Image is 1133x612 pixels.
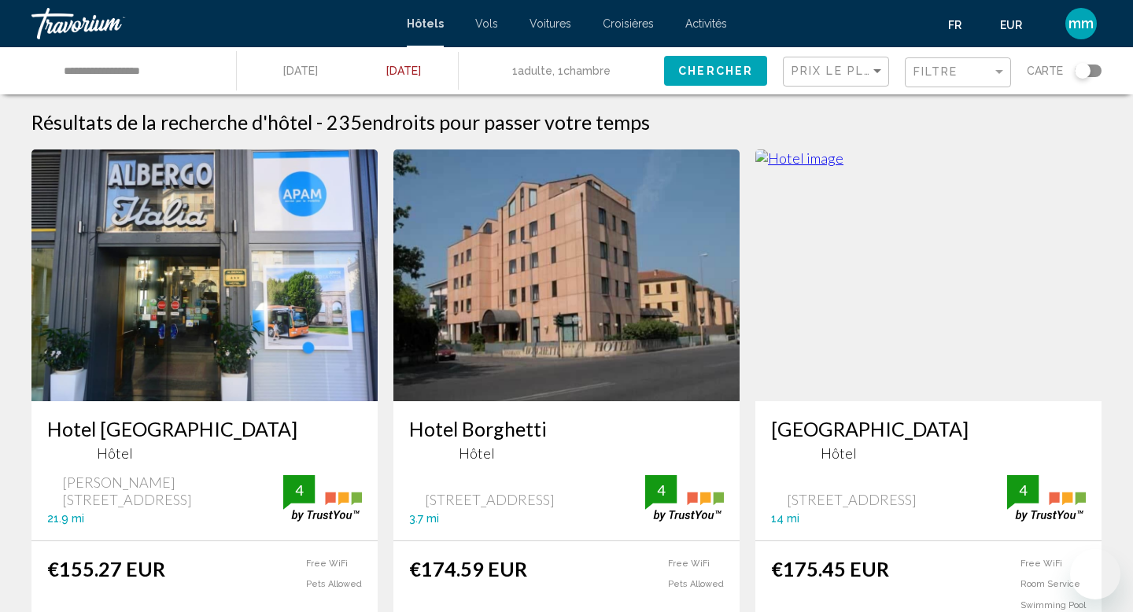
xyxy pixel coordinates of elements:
[645,475,724,522] img: trustyou-badge.svg
[1061,7,1102,40] button: User Menu
[425,491,555,508] span: [STREET_ADDRESS]
[47,512,84,525] span: 21.9 mi
[994,599,1086,612] li: Swimming Pool
[645,481,677,500] div: 4
[771,512,799,525] span: 14 mi
[407,17,444,30] a: Hôtels
[362,110,650,134] span: endroits pour passer votre temps
[47,417,362,441] a: Hotel [GEOGRAPHIC_DATA]
[518,65,552,77] span: Adulte
[685,17,727,30] a: Activités
[459,47,664,94] button: Travelers: 1 adult, 0 children
[948,19,961,31] span: fr
[755,149,1102,401] img: Hotel image
[552,60,611,82] span: , 1
[1068,16,1094,31] span: mm
[47,557,165,581] ins: €155.27 EUR
[771,557,889,581] ins: €175.45 EUR
[459,444,495,462] span: Hôtel
[994,557,1086,570] li: Free WiFi
[1000,13,1037,36] button: Change currency
[512,60,552,82] span: 1
[31,8,391,39] a: Travorium
[393,149,740,401] img: Hotel image
[97,444,133,462] span: Hôtel
[664,56,767,85] button: Chercher
[1027,60,1063,82] span: Carte
[603,17,654,30] a: Croisières
[279,578,362,592] li: Pets Allowed
[1007,475,1086,522] img: trustyou-badge.svg
[913,65,958,78] span: Filtre
[948,13,976,36] button: Change language
[475,17,498,30] a: Vols
[31,149,378,401] img: Hotel image
[409,444,724,462] div: 3 star Hotel
[62,474,283,508] span: [PERSON_NAME][STREET_ADDRESS]
[905,57,1011,89] button: Filter
[409,557,527,581] ins: €174.59 EUR
[821,444,857,462] span: Hôtel
[327,110,650,134] h2: 235
[409,417,724,441] a: Hotel Borghetti
[1063,64,1102,78] button: Toggle map
[316,110,323,134] span: -
[787,491,917,508] span: [STREET_ADDRESS]
[283,481,315,500] div: 4
[279,557,362,570] li: Free WiFi
[1007,481,1039,500] div: 4
[283,475,362,522] img: trustyou-badge.svg
[771,444,1086,462] div: 3 star Hotel
[530,17,571,30] a: Voitures
[31,110,312,134] h1: Résultats de la recherche d'hôtel
[771,417,1086,441] a: [GEOGRAPHIC_DATA]
[641,578,724,592] li: Pets Allowed
[994,578,1086,592] li: Room Service
[792,65,913,77] span: Prix le plus bas
[678,65,753,78] span: Chercher
[641,557,724,570] li: Free WiFi
[1000,19,1022,31] span: EUR
[47,444,362,462] div: 3 star Hotel
[563,65,611,77] span: Chambre
[1070,549,1120,599] iframe: Bouton de lancement de la fenêtre de messagerie
[409,512,439,525] span: 3.7 mi
[792,65,884,79] mat-select: Sort by
[237,47,458,94] button: Check-in date: Aug 15, 2025 Check-out date: Aug 18, 2025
